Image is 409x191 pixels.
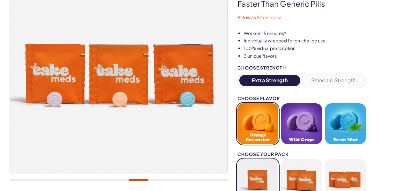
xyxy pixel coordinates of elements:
[244,30,399,37] li: Works in 15 minutes*
[239,133,276,142] span: Orange Creamsicle
[244,53,399,59] li: 3 unique flavors
[244,38,399,44] li: Individually wrapped for on-the-go use
[237,152,366,157] div: Choose your pack
[289,137,314,142] span: Wild Grape
[237,96,366,101] div: Choose Flavor
[303,75,364,86] button: Standard Strength
[237,65,366,70] div: Choose Strength
[244,45,399,52] li: 100% virtual prescription
[333,137,358,142] span: Fresh Mint
[239,75,300,86] button: Extra Strength
[237,14,399,21] p: As low as $7 per dose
